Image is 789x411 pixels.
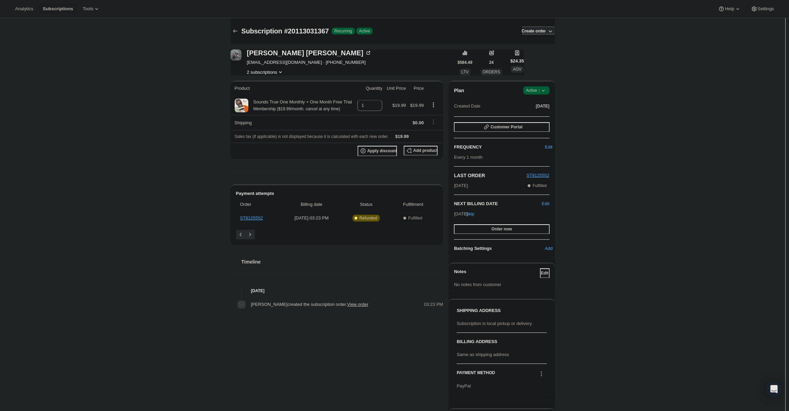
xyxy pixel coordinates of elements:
span: Same as shipping address [457,352,509,357]
span: Help [725,6,734,12]
span: Susan Wright [231,49,241,60]
button: Apply discount [358,146,397,156]
span: [EMAIL_ADDRESS][DOMAIN_NAME] · [PHONE_NUMBER] [247,59,372,66]
small: Membership ($19.99/month. cancel at any time) [253,107,340,111]
span: Tools [83,6,93,12]
span: Recurring [334,28,352,34]
span: AOV [513,67,521,72]
button: Add [544,243,554,254]
span: $19.99 [410,103,424,108]
span: Fulfilled [408,215,422,221]
span: $19.99 [392,103,406,108]
span: [DATE] [536,103,550,109]
h2: FREQUENCY [454,144,548,151]
button: ST8125552 [526,172,549,179]
button: 24 [487,58,496,67]
span: Fulfilled [532,183,546,188]
button: Create order [522,26,546,36]
span: PayPal [457,383,471,388]
h3: Notes [454,268,540,278]
h6: Batching Settings [454,245,548,252]
span: [DATE] · [454,211,471,216]
span: Skip [466,211,474,217]
span: Customer Portal [490,124,522,130]
span: 24 [489,60,494,65]
span: [PERSON_NAME] created the subscription order. [251,302,369,307]
a: ST8125552 [240,215,263,221]
h2: Plan [454,87,464,94]
a: View order [347,302,368,307]
h2: NEXT BILLING DATE [454,200,542,207]
span: 03:23 PM [424,301,443,308]
h2: Timeline [241,258,443,265]
h3: BILLING ADDRESS [457,338,546,345]
button: Edit [542,200,549,207]
button: Add product [404,146,438,155]
button: Settings [747,4,778,14]
button: Subscriptions [39,4,77,14]
h2: Payment attempts [236,190,438,197]
span: Active [526,87,547,94]
span: Subscriptions [43,6,73,12]
span: [DATE] [454,182,468,189]
span: ORDERS [483,70,500,74]
th: Quantity [355,81,385,96]
span: Analytics [15,6,33,12]
span: [DATE] · 03:23 PM [283,215,340,222]
button: Skip [465,209,475,219]
button: Edit [544,142,554,153]
span: Settings [758,6,774,12]
h4: [DATE] [231,287,443,294]
div: Sounds True One Monthly + One Month Free Trial [248,99,352,112]
button: Product actions [247,69,284,75]
span: $0.00 [413,120,424,125]
span: $584.49 [458,60,472,65]
button: Analytics [11,4,37,14]
th: Unit Price [384,81,408,96]
button: Shipping actions [428,118,439,126]
span: No notes from customer [454,282,501,287]
div: Open Intercom Messenger [766,381,782,397]
button: $584.49 [458,58,472,67]
span: Subscription is local pickup or delivery. [457,321,532,326]
a: ST8125552 [526,173,549,178]
span: Status [344,201,389,208]
button: Customer Portal [454,122,549,132]
span: $24.35 [510,58,524,65]
th: Product [231,81,355,96]
th: Order [236,197,282,212]
button: Tools [79,4,104,14]
span: Billing date [283,201,340,208]
span: Sales tax (if applicable) is not displayed because it is calculated with each new order. [235,134,389,139]
span: Create order [522,28,546,34]
span: Created Date [454,103,480,110]
span: Every 1 month [454,155,483,160]
span: Order now [492,226,512,232]
th: Price [408,81,426,96]
span: Edit [541,270,549,276]
span: Add product [413,148,438,153]
button: Order now [454,224,549,234]
h3: SHIPPING ADDRESS [457,307,546,314]
button: Product actions [428,101,439,109]
span: LTV [461,70,469,74]
span: Subscription #20113031367 [241,27,329,35]
span: | [539,88,540,93]
span: Active [359,28,370,34]
div: [PERSON_NAME] [PERSON_NAME] [247,49,372,56]
button: Edit [540,268,550,278]
button: Subscriptions [231,26,240,36]
button: [DATE] [536,101,550,111]
nav: Pagination [236,230,438,239]
h2: LAST ORDER [454,172,526,179]
h3: PAYMENT METHOD [457,370,495,379]
span: $19.99 [395,134,409,139]
th: Shipping [231,115,355,130]
span: Apply discount [367,148,397,154]
button: Help [714,4,745,14]
span: Add [545,245,553,252]
span: Edit [545,144,552,151]
span: Fulfillment [393,201,433,208]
